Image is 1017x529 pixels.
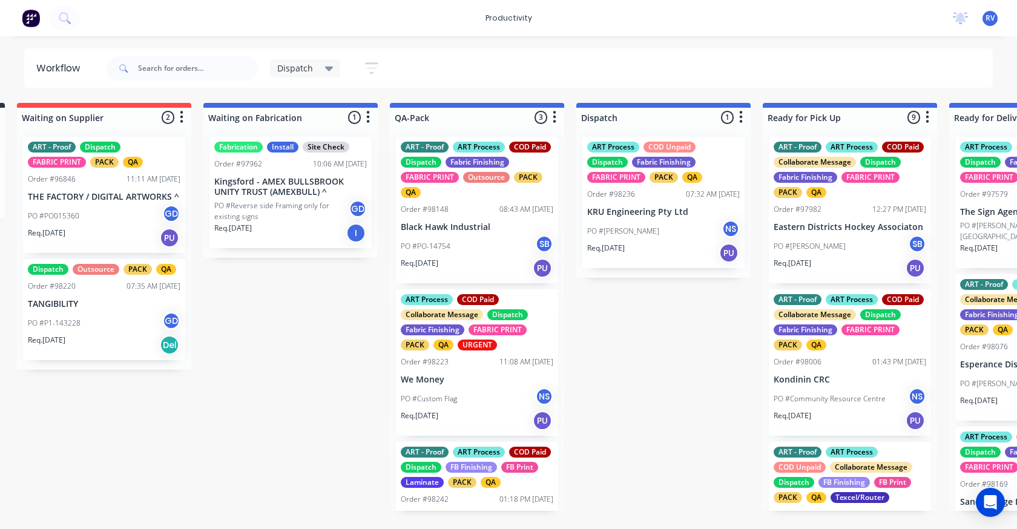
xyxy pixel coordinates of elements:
p: THE FACTORY / DIGITAL ARTWORKS ^ [28,192,180,202]
div: Fabric Finishing [774,324,837,335]
p: PO #PO015360 [28,211,79,222]
div: QA [433,340,453,350]
div: Dispatch [487,309,528,320]
div: 03:40 PM [DATE] [872,509,926,520]
div: Order #98169 [960,479,1008,490]
div: COD Paid [509,142,551,153]
p: Req. [DATE] [401,258,438,269]
div: NS [908,387,926,406]
div: QA [806,340,826,350]
p: Req. [DATE] [28,228,65,238]
p: Req. [DATE] [28,335,65,346]
div: PACK [774,340,802,350]
div: FABRIC PRINT [469,324,527,335]
div: Laminate [401,477,444,488]
div: ART Process [960,142,1012,153]
div: FabricationInstallSite CheckOrder #9796210:06 AM [DATE]Kingsford - AMEX BULLSBROOK UNITY TRUST (A... [209,137,372,248]
div: Collaborate Message [830,462,912,473]
div: GD [349,200,367,218]
p: PO #Reverse side Framing only for existing signs [214,200,349,222]
div: ART - ProofART ProcessCOD PaidDispatchFabric FinishingFABRIC PRINTOutsourcePACKQAOrder #9814808:4... [396,137,558,283]
div: COD Paid [882,142,924,153]
div: ART - ProofDispatchFABRIC PRINTPACKQAOrder #9684611:11 AM [DATE]THE FACTORY / DIGITAL ARTWORKS ^P... [23,137,185,253]
div: COD Unpaid [774,462,826,473]
div: Dispatch [401,157,441,168]
div: FB Print [501,462,538,473]
div: 12:27 PM [DATE] [872,204,926,215]
div: Order #97579 [960,189,1008,200]
p: Kondinin CRC [774,375,926,385]
div: Dispatch [960,447,1001,458]
div: ART Process [826,447,878,458]
div: PU [906,258,925,278]
div: Order #97962 [214,159,262,169]
div: PACK [774,187,802,198]
div: PACK [448,477,476,488]
div: PU [719,243,739,263]
div: ART - Proof [28,142,76,153]
div: Order #98236 [587,189,635,200]
div: ART Process [960,432,1012,442]
div: 10:06 AM [DATE] [313,159,367,169]
div: ART Process [453,142,505,153]
div: 01:43 PM [DATE] [872,356,926,367]
div: QA [481,477,501,488]
div: FABRIC PRINT [401,172,459,183]
div: Order #98006 [774,356,821,367]
div: FB Finishing [818,477,870,488]
div: GD [162,312,180,330]
p: Kingsford - AMEX BULLSBROOK UNITY TRUST (AMEXBULL) ^ [214,177,367,197]
p: PO #PO-14754 [401,241,450,252]
span: RV [986,13,995,24]
span: Dispatch [277,62,313,74]
p: Req. [DATE] [774,258,811,269]
div: Order #96846 [28,174,76,185]
div: COD Paid [509,447,551,458]
div: Del [160,335,179,355]
div: 07:35 AM [DATE] [127,281,180,292]
div: NS [722,220,740,238]
div: Open Intercom Messenger [976,488,1005,517]
p: Black Hawk Industrial [401,222,553,232]
div: ART - ProofART ProcessCOD PaidCollaborate MessageDispatchFabric FinishingFABRIC PRINTPACKQAOrder ... [769,137,931,283]
div: ART Process [453,447,505,458]
p: Req. [DATE] [587,243,625,254]
div: PACK [960,324,989,335]
div: Order #98148 [401,204,449,215]
div: PACK [514,172,542,183]
div: PACK [650,172,678,183]
p: Eastern Districts Hockey Associaton [774,222,926,232]
input: Search for orders... [138,56,258,80]
p: KRU Engineering Pty Ltd [587,207,740,217]
div: ART ProcessCOD PaidCollaborate MessageDispatchFabric FinishingFABRIC PRINTPACKQAURGENTOrder #9822... [396,289,558,436]
div: ART Process [587,142,639,153]
div: ART - Proof [774,447,821,458]
div: Fabric Finishing [632,157,696,168]
div: PU [533,411,552,430]
div: I [346,223,366,243]
div: Collaborate Message [774,157,856,168]
p: Req. [DATE] [774,410,811,421]
div: GD [162,205,180,223]
div: COD Unpaid [643,142,696,153]
p: PO #[PERSON_NAME] [774,241,846,252]
p: PO #P1-143228 [28,318,81,329]
div: NS [535,387,553,406]
div: Dispatch [587,157,628,168]
div: PACK [401,340,429,350]
p: PO #Custom Flag [401,393,457,404]
div: Order #98080 [774,509,821,520]
div: FABRIC PRINT [28,157,86,168]
div: FB Print [874,477,911,488]
p: PO #Community Resource Centre [774,393,886,404]
div: ART - ProofART ProcessCOD PaidCollaborate MessageDispatchFabric FinishingFABRIC PRINTPACKQAOrder ... [769,289,931,436]
div: Site Check [303,142,349,153]
div: 07:32 AM [DATE] [686,189,740,200]
div: Fabric Finishing [446,157,509,168]
div: ART - Proof [774,294,821,305]
div: Texcel/Router [831,492,889,503]
div: QA [993,324,1013,335]
div: 11:08 AM [DATE] [499,356,553,367]
div: SB [908,235,926,253]
div: COD Paid [457,294,499,305]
